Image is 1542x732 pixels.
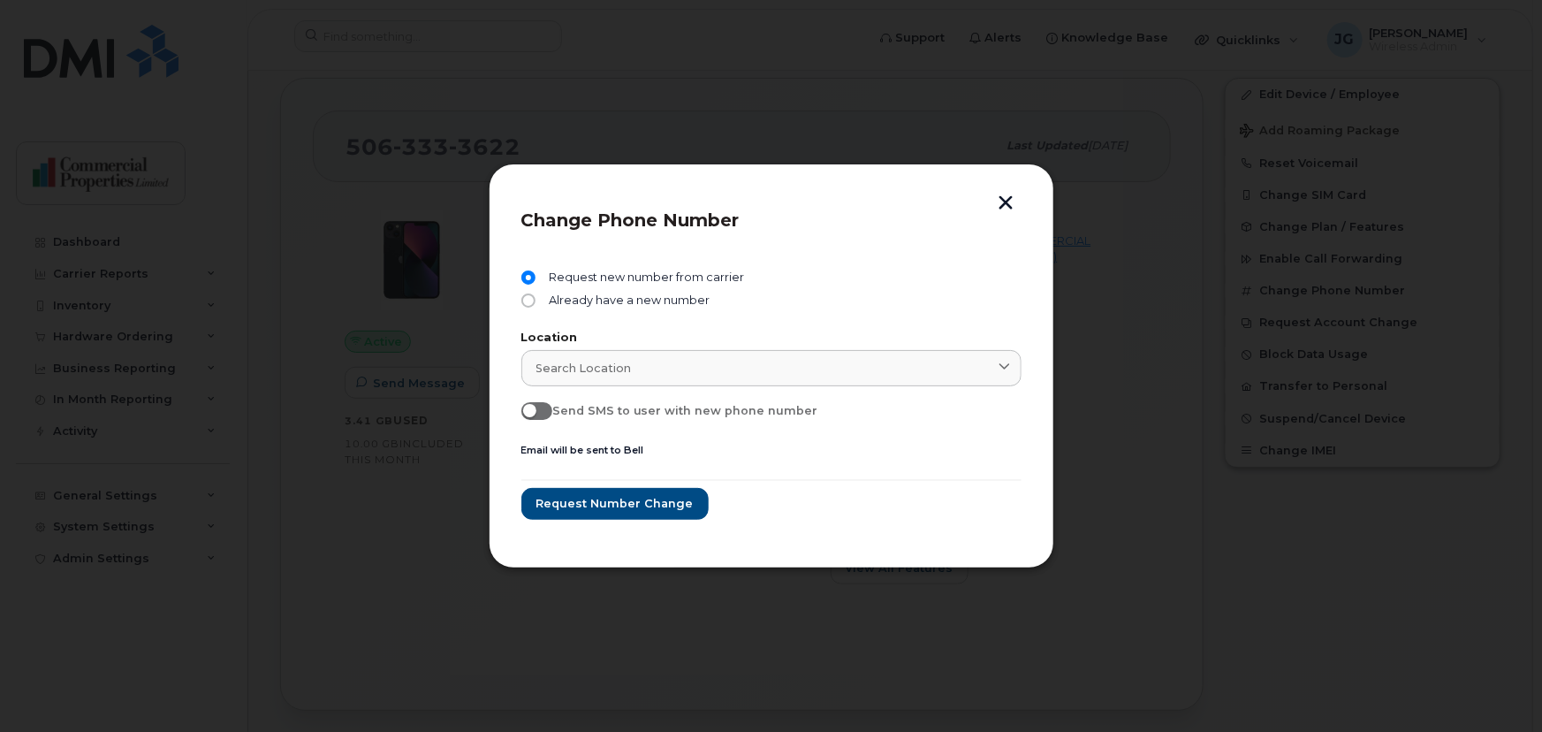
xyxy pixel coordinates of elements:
span: Send SMS to user with new phone number [552,404,818,417]
input: Already have a new number [521,294,536,308]
span: Change Phone Number [521,210,740,231]
button: Request number change [521,488,709,520]
input: Send SMS to user with new phone number [521,402,536,416]
span: Request number change [536,495,694,512]
small: Email will be sent to Bell [521,444,644,456]
input: Request new number from carrier [521,271,536,285]
a: Search location [521,350,1022,386]
label: Location [521,332,1022,344]
span: Request new number from carrier [543,271,745,285]
span: Already have a new number [543,294,710,308]
span: Search location [536,360,632,377]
